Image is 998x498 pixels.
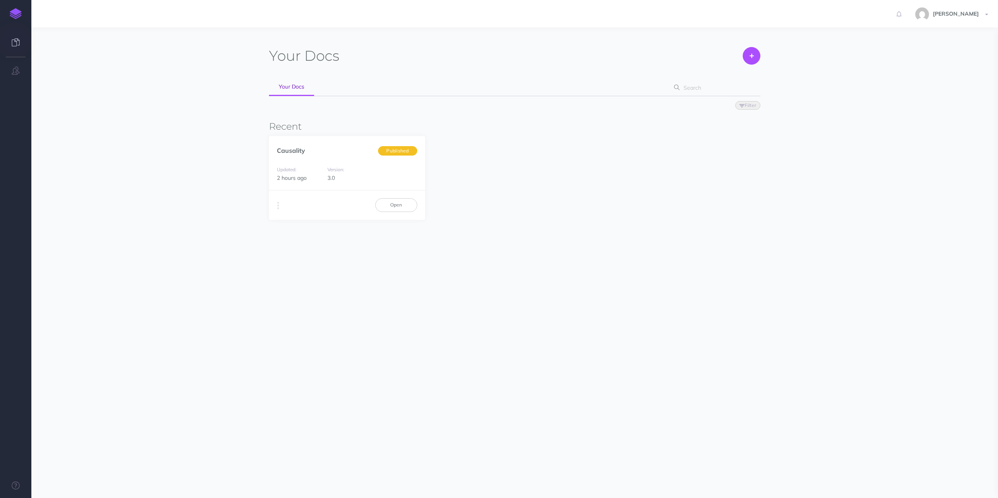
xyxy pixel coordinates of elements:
[915,7,929,21] img: 5e65f80bd5f055f0ce8376a852e1104c.jpg
[277,167,296,172] small: Updated:
[269,121,760,132] h3: Recent
[277,200,279,211] i: More actions
[10,8,22,19] img: logo-mark.svg
[327,174,335,181] span: 3.0
[277,174,307,181] span: 2 hours ago
[735,101,760,110] button: Filter
[277,147,305,154] a: Causality
[269,47,301,64] span: Your
[929,10,983,17] span: [PERSON_NAME]
[269,78,314,96] a: Your Docs
[375,198,417,212] a: Open
[269,47,339,65] h1: Docs
[681,81,748,95] input: Search
[327,167,344,172] small: Version:
[279,83,304,90] span: Your Docs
